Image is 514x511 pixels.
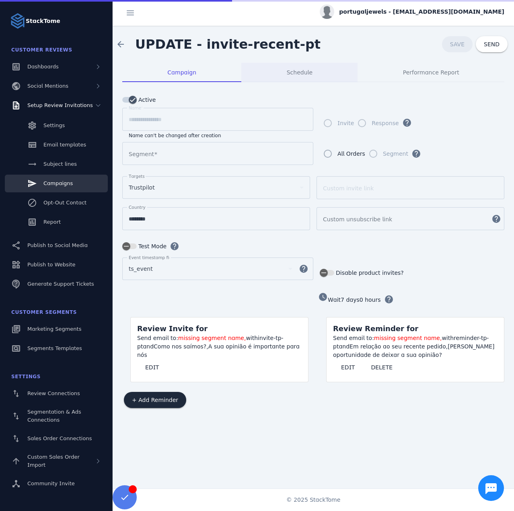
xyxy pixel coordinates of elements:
label: Invite [336,118,354,128]
mat-label: Name [129,105,141,110]
label: Test Mode [137,241,167,251]
span: Campaigns [43,180,73,186]
span: © 2025 StackTome [286,496,341,504]
span: Opt-Out Contact [43,200,86,206]
button: + Add Reminder [124,392,186,408]
a: Segments Templates [5,340,108,357]
a: Sales Order Connections [5,430,108,447]
span: Review Connections [27,390,80,396]
span: Send email to: [333,335,374,341]
span: Send email to: [137,335,178,341]
a: Campaigns [5,175,108,192]
span: SEND [484,41,500,47]
span: Email templates [43,142,86,148]
mat-label: Country [129,205,146,210]
input: Country [129,214,304,224]
a: Publish to Website [5,256,108,274]
span: Setup Review Invitations [27,102,93,108]
mat-label: Custom invite link [323,185,374,192]
span: missing segment name, [178,335,246,341]
span: Generate Support Tickets [27,281,94,287]
mat-label: Event timestamp field [129,255,175,260]
label: Segment [381,149,408,159]
span: Schedule [287,70,313,75]
span: missing segment name, [374,335,442,341]
div: All Orders [337,149,365,159]
span: Settings [43,122,65,128]
span: with [246,335,258,341]
span: Settings [11,374,41,379]
span: Performance Report [403,70,459,75]
a: Segmentation & Ads Connections [5,404,108,428]
span: Review Reminder for [333,324,418,333]
button: SEND [476,36,508,52]
input: Segment [129,149,307,159]
a: Report [5,213,108,231]
span: Customer Reviews [11,47,72,53]
label: Response [370,118,399,128]
a: Opt-Out Contact [5,194,108,212]
span: 7 days [341,297,360,303]
a: Subject lines [5,155,108,173]
span: EDIT [145,365,159,370]
span: Publish to Social Media [27,242,88,248]
span: ts_event [129,264,153,274]
span: Customer Segments [11,309,77,315]
button: EDIT [333,359,363,375]
button: EDIT [137,359,167,375]
span: DELETE [371,365,393,370]
button: portugaljewels - [EMAIL_ADDRESS][DOMAIN_NAME] [320,4,504,19]
a: Community Invite [5,475,108,492]
span: and [339,343,350,350]
a: Settings [5,117,108,134]
a: Email templates [5,136,108,154]
img: profile.jpg [320,4,334,19]
span: portugaljewels - [EMAIL_ADDRESS][DOMAIN_NAME] [339,8,504,16]
span: EDIT [341,365,355,370]
label: Active [137,95,156,105]
span: Publish to Website [27,262,75,268]
span: Dashboards [27,64,59,70]
a: Review Connections [5,385,108,402]
a: Publish to Social Media [5,237,108,254]
span: Social Mentions [27,83,68,89]
mat-icon: help [294,264,313,274]
span: Subject lines [43,161,77,167]
span: Report [43,219,61,225]
span: Sales Order Connections [27,435,92,441]
mat-icon: watch_later [318,292,328,302]
strong: StackTome [26,17,60,25]
span: Segmentation & Ads Connections [27,409,81,423]
img: Logo image [10,13,26,29]
span: + Add Reminder [132,397,178,403]
span: and [143,343,154,350]
mat-hint: Name can't be changed after creation [129,131,221,139]
span: 0 hours [360,297,381,303]
mat-label: Targets [129,174,145,179]
span: Custom Sales Order Import [27,454,80,468]
mat-label: Segment [129,151,154,157]
span: Review Invite for [137,324,208,333]
span: Community Invite [27,480,75,486]
span: UPDATE - invite-recent-pt [135,37,321,52]
a: Marketing Segments [5,320,108,338]
span: with [442,335,454,341]
a: Generate Support Tickets [5,275,108,293]
span: Trustpilot [129,183,155,192]
button: DELETE [363,359,401,375]
span: Marketing Segments [27,326,81,332]
mat-label: Custom unsubscribe link [323,216,392,223]
span: Wait [328,297,341,303]
div: reminder-tp-pt Em relação ao seu recente pedido,[PERSON_NAME] oportunidade de deixar a sua opinião? [333,334,498,359]
div: invite-tp-pt Como nos saímos?,A sua opinião é importante para nós [137,334,302,359]
span: Campaign [167,70,196,75]
span: Segments Templates [27,345,82,351]
label: Disable product invites? [334,268,404,278]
